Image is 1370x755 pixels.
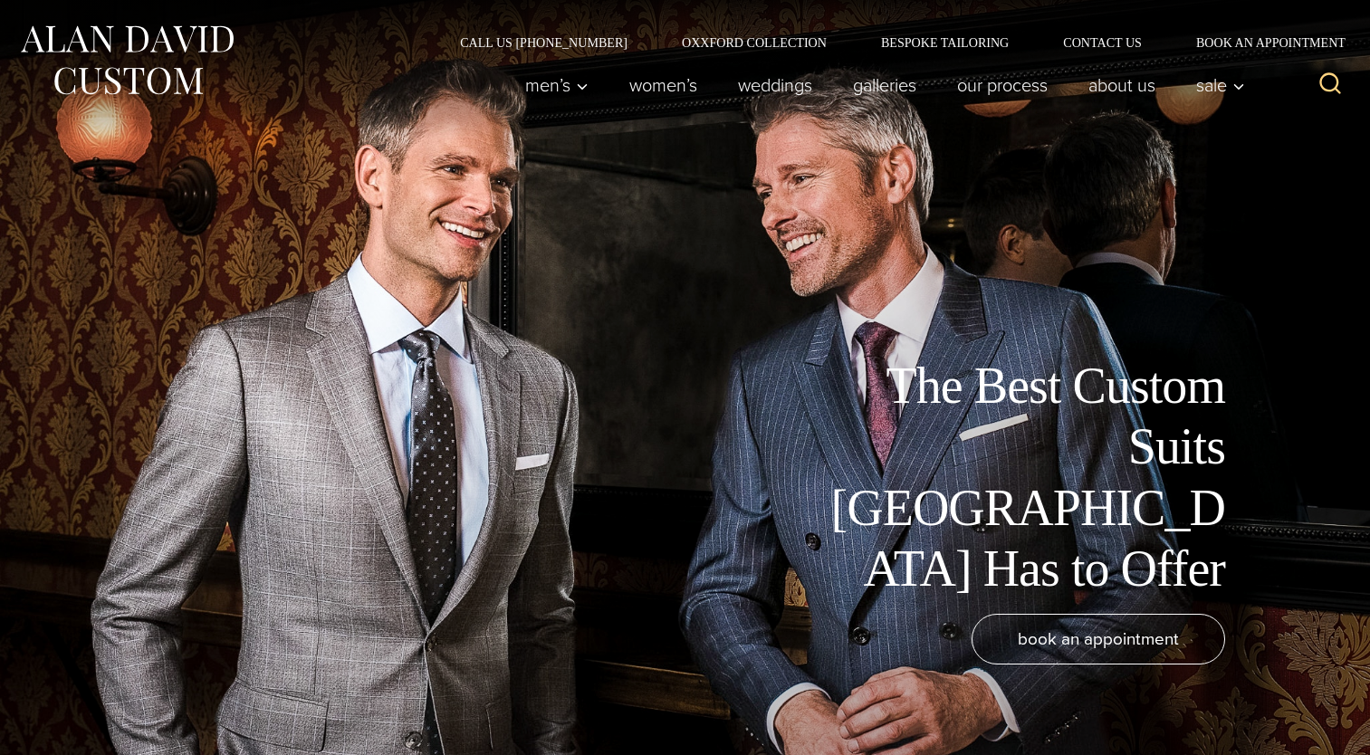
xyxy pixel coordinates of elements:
span: Sale [1196,76,1245,94]
a: Book an Appointment [1169,36,1352,49]
a: Galleries [833,67,937,103]
a: Call Us [PHONE_NUMBER] [433,36,655,49]
img: Alan David Custom [18,20,235,100]
a: Bespoke Tailoring [854,36,1036,49]
button: View Search Form [1308,63,1352,107]
nav: Secondary Navigation [433,36,1352,49]
h1: The Best Custom Suits [GEOGRAPHIC_DATA] Has to Offer [818,356,1225,599]
a: Contact Us [1036,36,1169,49]
a: book an appointment [972,614,1225,664]
nav: Primary Navigation [505,67,1255,103]
span: Men’s [525,76,589,94]
span: book an appointment [1018,626,1179,652]
a: Oxxford Collection [655,36,854,49]
a: weddings [718,67,833,103]
a: About Us [1068,67,1176,103]
a: Women’s [609,67,718,103]
a: Our Process [937,67,1068,103]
